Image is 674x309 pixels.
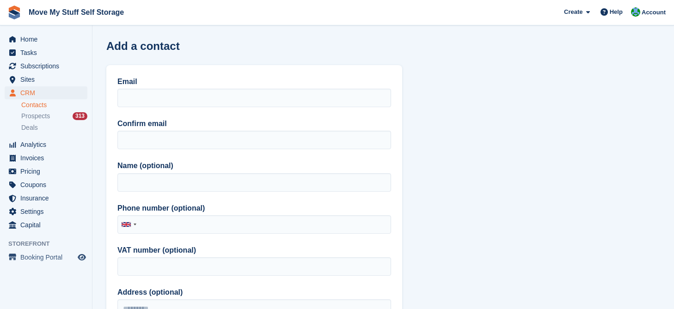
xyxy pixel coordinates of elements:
a: Prospects 313 [21,111,87,121]
span: Capital [20,218,76,231]
span: Prospects [21,112,50,121]
a: menu [5,205,87,218]
span: Tasks [20,46,76,59]
a: menu [5,46,87,59]
a: Preview store [76,252,87,263]
label: VAT number (optional) [117,245,391,256]
label: Phone number (optional) [117,203,391,214]
a: menu [5,165,87,178]
span: Coupons [20,178,76,191]
span: Pricing [20,165,76,178]
span: Account [642,8,666,17]
span: CRM [20,86,76,99]
label: Confirm email [117,118,391,129]
label: Name (optional) [117,160,391,171]
span: Booking Portal [20,251,76,264]
span: Insurance [20,192,76,205]
a: menu [5,86,87,99]
label: Address (optional) [117,287,391,298]
span: Home [20,33,76,46]
span: Deals [21,123,38,132]
a: menu [5,151,87,164]
span: Sites [20,73,76,86]
a: menu [5,60,87,73]
span: Subscriptions [20,60,76,73]
a: menu [5,33,87,46]
div: United Kingdom: +44 [118,216,139,233]
a: menu [5,138,87,151]
img: stora-icon-8386f47178a22dfd0bd8f6a31ec36ba5ce8667c1dd55bd0f319d3a0aa187defe.svg [7,6,21,19]
a: menu [5,73,87,86]
h1: Add a contact [106,40,180,52]
a: menu [5,192,87,205]
span: Analytics [20,138,76,151]
img: Dan [631,7,640,17]
a: menu [5,251,87,264]
a: Deals [21,123,87,133]
span: Storefront [8,239,92,248]
div: 313 [73,112,87,120]
a: Contacts [21,101,87,109]
a: menu [5,178,87,191]
span: Settings [20,205,76,218]
span: Help [610,7,623,17]
label: Email [117,76,391,87]
span: Invoices [20,151,76,164]
span: Create [564,7,582,17]
a: menu [5,218,87,231]
a: Move My Stuff Self Storage [25,5,128,20]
